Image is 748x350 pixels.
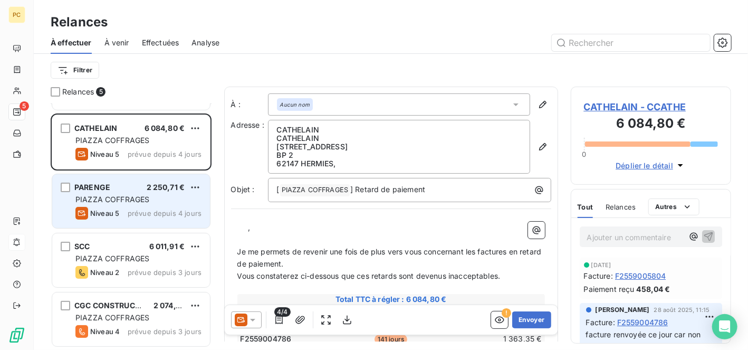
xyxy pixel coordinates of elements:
[616,160,673,171] span: Déplier le détail
[104,37,129,48] span: À venir
[636,283,670,295] span: 458,04 €
[239,294,543,305] span: Total TTC à régler : 6 084,80 €
[280,101,310,108] em: Aucun nom
[277,134,521,143] p: CATHELAIN
[241,334,292,344] span: F2559004786
[350,185,425,194] span: ] Retard de paiement
[90,327,120,336] span: Niveau 4
[648,198,699,215] button: Autres
[277,126,521,134] p: CATHELAIN
[51,37,92,48] span: À effectuer
[75,313,149,322] span: PIAZZA COFFRAGES
[74,242,90,251] span: SCC
[90,209,119,217] span: Niveau 5
[90,268,119,277] span: Niveau 2
[712,314,737,339] div: Open Intercom Messenger
[612,159,689,172] button: Déplier le détail
[191,37,219,48] span: Analyse
[277,185,280,194] span: [
[606,203,636,211] span: Relances
[128,327,202,336] span: prévue depuis 3 jours
[74,301,159,310] span: CGC CONSTRUCTIONS
[154,301,191,310] span: 2 074,15 €
[62,87,94,97] span: Relances
[231,120,264,129] span: Adresse :
[512,311,551,328] button: Envoyer
[615,270,666,281] span: F2559005804
[237,247,544,268] span: Je me permets de revenir une fois de plus vers vous concernant les factures en retard de paiement.
[584,270,613,281] span: Facture :
[128,150,202,158] span: prévue depuis 4 jours
[231,185,255,194] span: Objet :
[8,327,25,344] img: Logo LeanPay
[274,307,290,317] span: 4/4
[654,307,709,313] span: 28 août 2025, 11:15
[8,6,25,23] div: PC
[582,150,586,158] span: 0
[586,317,615,328] span: Facture :
[280,184,350,196] span: PIAZZA COFFRAGES
[277,143,521,151] p: [STREET_ADDRESS]
[74,124,117,133] span: CATHELAIN
[584,100,718,114] span: CATHELAIN - CCATHE
[128,268,202,277] span: prévue depuis 3 jours
[74,183,110,192] span: PARENGE
[75,195,149,204] span: PIAZZA COFFRAGES
[51,62,99,79] button: Filtrer
[442,333,542,345] td: 1 363,35 €
[591,262,611,268] span: [DATE]
[248,223,250,232] span: ,
[75,254,149,263] span: PIAZZA COFFRAGES
[20,101,29,111] span: 5
[596,305,650,315] span: [PERSON_NAME]
[584,114,718,135] h3: 6 084,80 €
[90,150,119,158] span: Niveau 5
[375,335,407,344] span: 141 jours
[75,136,149,145] span: PIAZZA COFFRAGES
[277,159,521,168] p: 62147 HERMIES ,
[128,209,202,217] span: prévue depuis 4 jours
[231,99,268,110] label: À :
[237,271,501,280] span: Vous constaterez ci-dessous que ces retards sont devenus inacceptables.
[51,13,108,32] h3: Relances
[147,183,185,192] span: 2 250,71 €
[617,317,668,328] span: F2559004786
[552,34,710,51] input: Rechercher
[145,124,185,133] span: 6 084,80 €
[96,87,106,97] span: 5
[142,37,179,48] span: Effectuées
[277,151,521,159] p: BP 2
[584,283,635,295] span: Paiement reçu
[149,242,185,251] span: 6 011,91 €
[578,203,593,211] span: Tout
[51,103,212,350] div: grid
